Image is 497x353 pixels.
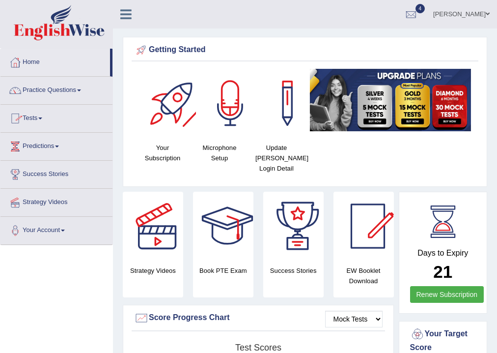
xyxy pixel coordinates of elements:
[410,286,484,303] a: Renew Subscription
[139,143,186,163] h4: Your Subscription
[0,189,112,213] a: Strategy Videos
[263,265,324,276] h4: Success Stories
[235,343,281,353] tspan: Test scores
[123,265,183,276] h4: Strategy Videos
[333,265,394,286] h4: EW Booklet Download
[134,43,476,58] div: Getting Started
[310,69,471,131] img: small5.jpg
[0,217,112,241] a: Your Account
[0,77,112,101] a: Practice Questions
[193,265,253,276] h4: Book PTE Exam
[410,249,476,258] h4: Days to Expiry
[134,311,383,325] div: Score Progress Chart
[0,105,112,129] a: Tests
[415,4,425,13] span: 4
[433,262,452,281] b: 21
[0,161,112,185] a: Success Stories
[253,143,300,174] h4: Update [PERSON_NAME] Login Detail
[0,133,112,157] a: Predictions
[0,49,110,73] a: Home
[196,143,243,163] h4: Microphone Setup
